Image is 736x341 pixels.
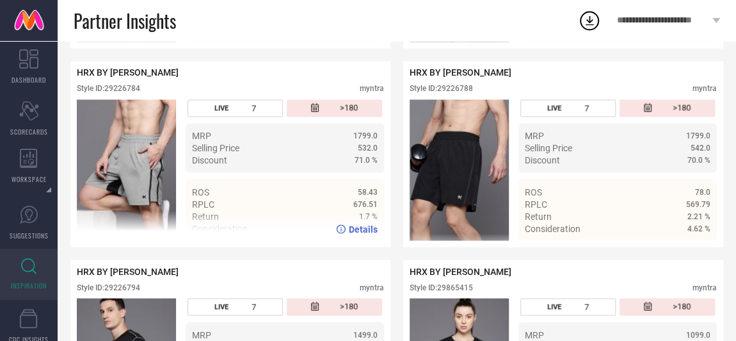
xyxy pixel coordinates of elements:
span: 676.51 [353,199,378,208]
span: 1799.0 [353,131,378,140]
span: >180 [673,301,691,312]
span: 1499.0 [353,330,378,339]
span: 7 [584,302,589,312]
span: RPLC [525,199,547,209]
span: 2.21 % [687,212,710,220]
img: Style preview image [410,99,509,240]
span: HRX BY [PERSON_NAME] [77,266,179,276]
span: ROS [192,187,209,197]
span: 532.0 [358,144,378,153]
span: MRP [525,329,544,340]
a: Details [669,47,710,58]
div: Style ID: 29226784 [77,84,140,93]
span: Partner Insights [74,8,176,34]
span: 78.0 [695,187,710,196]
a: Details [669,246,710,256]
div: Number of days the style has been live on the platform [520,298,616,315]
span: MRP [525,131,544,141]
span: ROS [525,187,542,197]
span: LIVE [547,303,561,311]
span: WORKSPACE [12,174,47,184]
span: 4.62 % [687,224,710,233]
div: Number of days since the style was first listed on the platform [620,99,715,117]
span: Details [349,224,378,234]
span: INSPIRATION [11,281,47,290]
div: Number of days since the style was first listed on the platform [287,298,382,315]
div: Number of days since the style was first listed on the platform [620,298,715,315]
span: 1099.0 [686,330,710,339]
div: Open download list [578,9,601,32]
span: Discount [525,155,560,165]
span: 1799.0 [686,131,710,140]
span: Selling Price [192,143,239,153]
span: 7 [252,103,256,113]
span: Details [349,47,378,58]
span: 71.0 % [355,156,378,165]
span: >180 [340,301,358,312]
img: Style preview image [77,99,176,240]
span: DASHBOARD [12,75,46,85]
div: Number of days the style has been live on the platform [188,99,283,117]
div: myntra [692,84,717,93]
span: 7 [584,103,589,113]
a: Details [336,224,378,234]
span: HRX BY [PERSON_NAME] [410,67,511,78]
div: Click to view image [77,99,176,240]
div: Number of days since the style was first listed on the platform [287,99,382,117]
span: 569.79 [686,199,710,208]
span: LIVE [547,104,561,112]
span: Discount [192,155,227,165]
span: Consideration [525,223,580,233]
span: 542.0 [691,144,710,153]
div: myntra [360,84,384,93]
span: SUGGESTIONS [10,231,49,240]
div: myntra [692,283,717,292]
span: Details [682,246,710,256]
span: HRX BY [PERSON_NAME] [410,266,511,276]
span: HRX BY [PERSON_NAME] [77,67,179,78]
span: Return [525,211,552,221]
div: Click to view image [410,99,509,240]
div: Style ID: 29226794 [77,283,140,292]
span: MRP [192,329,211,340]
span: SCORECARDS [10,127,48,137]
span: Details [682,47,710,58]
span: MRP [192,131,211,141]
div: myntra [360,283,384,292]
span: 7 [252,302,256,312]
span: 70.0 % [687,156,710,165]
span: 58.43 [358,187,378,196]
span: LIVE [214,104,228,112]
div: Style ID: 29865415 [410,283,473,292]
div: Style ID: 29226788 [410,84,473,93]
span: >180 [340,103,358,113]
a: Details [336,47,378,58]
span: LIVE [214,303,228,311]
span: RPLC [192,199,214,209]
span: Selling Price [525,143,572,153]
div: Number of days the style has been live on the platform [188,298,283,315]
div: Number of days the style has been live on the platform [520,99,616,117]
span: >180 [673,103,691,113]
